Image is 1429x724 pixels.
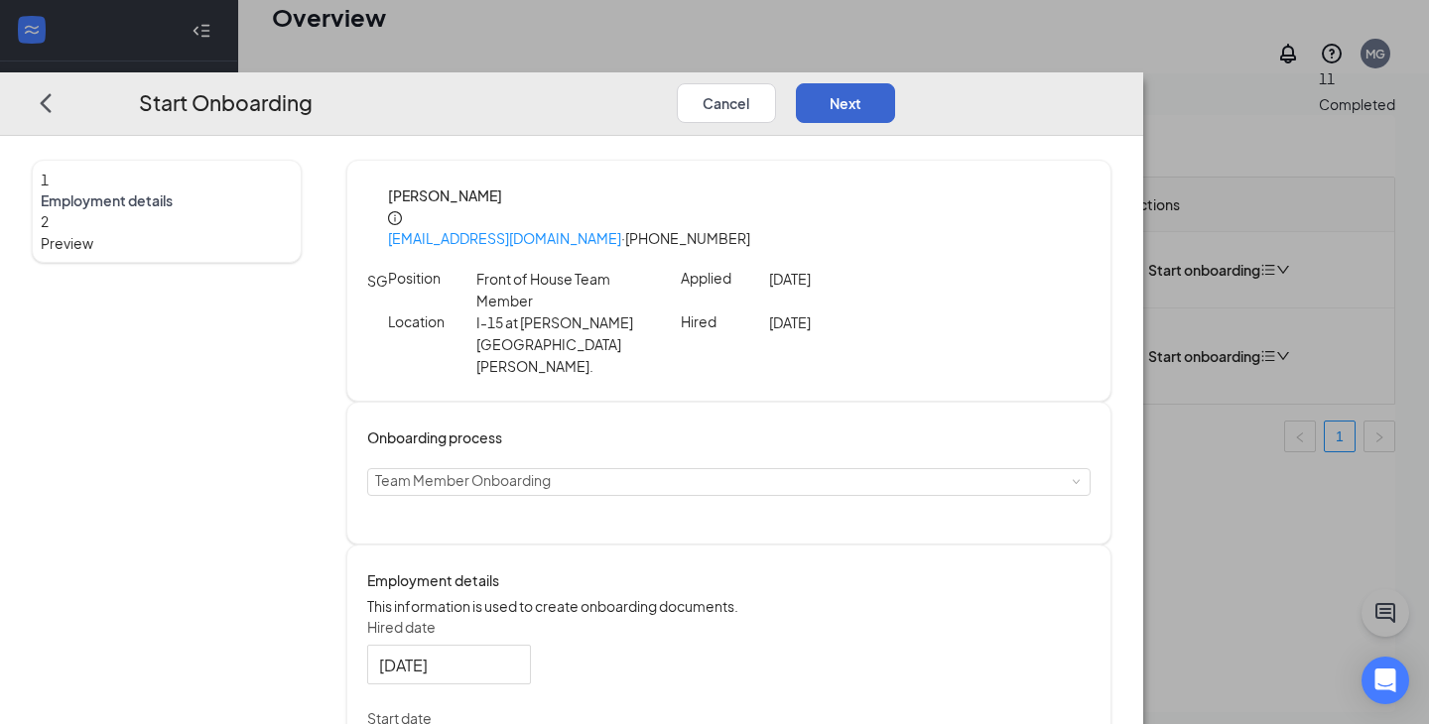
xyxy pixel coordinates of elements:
[367,426,1091,448] h4: Onboarding process
[388,311,475,331] p: Location
[388,228,1091,248] p: · [PHONE_NUMBER]
[388,184,1091,206] h4: [PERSON_NAME]
[367,617,1091,637] p: Hired date
[796,83,895,123] button: Next
[367,569,1091,591] h4: Employment details
[677,83,776,123] button: Cancel
[1362,657,1409,704] div: Open Intercom Messenger
[769,311,945,333] p: [DATE]
[375,471,551,489] span: Team Member Onboarding
[388,211,402,225] span: info-circle
[41,212,49,230] span: 2
[139,86,313,119] h3: Start Onboarding
[41,190,293,210] span: Employment details
[367,270,388,292] div: SG
[769,268,945,290] p: [DATE]
[476,268,652,311] p: Front of House Team Member
[388,229,621,247] a: [EMAIL_ADDRESS][DOMAIN_NAME]
[367,595,1091,617] p: This information is used to create onboarding documents.
[388,268,475,288] p: Position
[681,311,768,331] p: Hired
[476,311,652,377] p: I-15 at [PERSON_NAME][GEOGRAPHIC_DATA][PERSON_NAME].
[41,232,293,254] span: Preview
[375,469,565,495] div: [object Object]
[379,653,515,677] input: Aug 21, 2025
[41,171,49,188] span: 1
[681,268,768,288] p: Applied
